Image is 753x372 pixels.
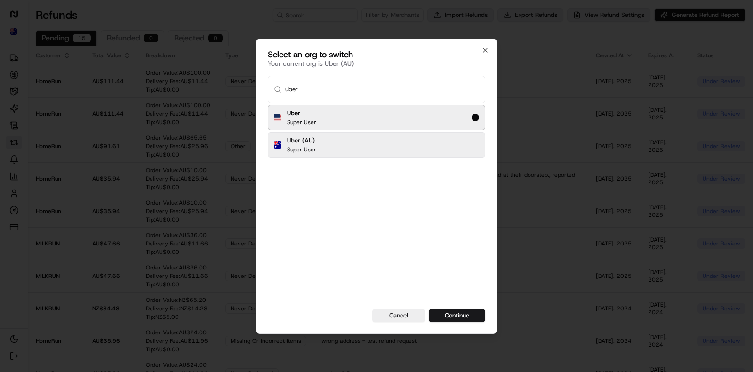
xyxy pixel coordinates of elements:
div: Suggestions [268,103,485,159]
span: Uber (AU) [325,59,354,68]
h2: Uber (AU) [287,136,316,145]
p: Super User [287,119,316,126]
img: Flag of us [274,114,281,121]
button: Continue [429,309,485,322]
input: Type to search... [285,76,479,103]
button: Cancel [372,309,425,322]
p: Your current org is [268,59,485,68]
h2: Select an org to switch [268,50,485,59]
h2: Uber [287,109,316,118]
img: Flag of au [274,141,281,149]
p: Super User [287,146,316,153]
